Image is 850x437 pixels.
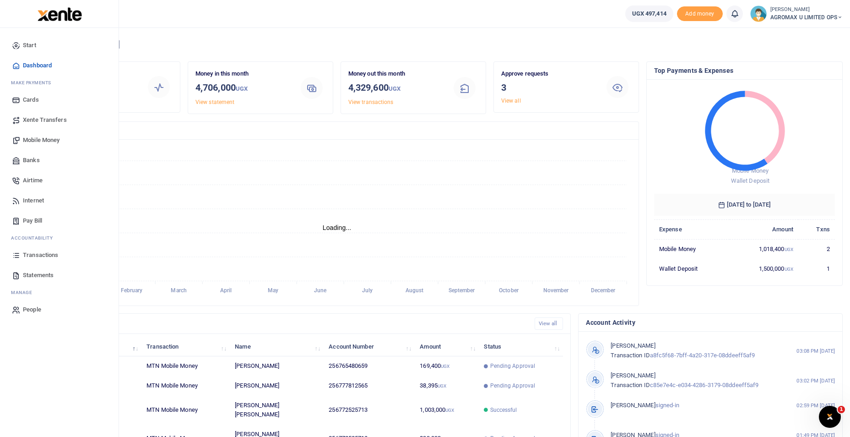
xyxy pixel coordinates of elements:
tspan: July [362,288,373,294]
tspan: October [499,288,519,294]
th: Status: activate to sort column ascending [479,337,563,356]
h3: 3 [501,81,597,94]
tspan: April [220,288,232,294]
small: UGX [785,267,793,272]
span: Transaction ID [611,352,650,359]
a: Banks [7,150,111,170]
span: Wallet Deposit [731,177,769,184]
h4: Transactions Overview [43,126,631,136]
small: UGX [445,408,454,413]
td: [PERSON_NAME] [PERSON_NAME] [230,396,324,424]
span: Dashboard [23,61,52,70]
a: Statements [7,265,111,285]
td: Wallet Deposit [654,259,730,278]
a: Transactions [7,245,111,265]
span: Pay Bill [23,216,42,225]
a: Airtime [7,170,111,191]
p: c85e7e4c-e034-4286-3179-08ddeeff5af9 [611,371,779,390]
li: M [7,76,111,90]
tspan: March [171,288,187,294]
span: Cards [23,95,39,104]
a: Start [7,35,111,55]
th: Txns [798,219,835,239]
a: Add money [677,10,723,16]
span: Transaction ID [611,382,650,388]
a: View all [501,98,521,104]
small: 03:02 PM [DATE] [796,377,835,385]
th: Amount [730,219,799,239]
h4: Hello [PERSON_NAME] [35,39,843,49]
tspan: August [406,288,424,294]
td: [PERSON_NAME] [230,376,324,396]
span: Successful [490,406,517,414]
a: Cards [7,90,111,110]
span: [PERSON_NAME] [611,342,655,349]
small: 02:59 PM [DATE] [796,402,835,410]
small: UGX [438,383,446,388]
td: 1,500,000 [730,259,799,278]
span: Pending Approval [490,362,536,370]
td: 169,400 [415,356,479,376]
h6: [DATE] to [DATE] [654,194,835,216]
span: anage [16,289,32,296]
td: 1,018,400 [730,239,799,259]
a: View statement [195,99,234,105]
span: Mobile Money [23,136,60,145]
span: Xente Transfers [23,115,67,125]
h4: Recent Transactions [43,319,527,329]
p: Money in this month [195,69,291,79]
small: [PERSON_NAME] [770,6,843,14]
small: UGX [785,247,793,252]
span: Transactions [23,251,58,260]
img: logo-large [38,7,82,21]
th: Transaction: activate to sort column ascending [141,337,230,356]
a: UGX 497,414 [625,5,673,22]
span: Start [23,41,36,50]
span: AGROMAX U LIMITED OPS [770,13,843,22]
a: logo-small logo-large logo-large [37,10,82,17]
li: Wallet ballance [622,5,677,22]
span: ake Payments [16,79,51,86]
iframe: Intercom live chat [819,406,841,428]
th: Amount: activate to sort column ascending [415,337,479,356]
small: 03:08 PM [DATE] [796,347,835,355]
li: Ac [7,231,111,245]
th: Name: activate to sort column ascending [230,337,324,356]
span: Add money [677,6,723,22]
li: Toup your wallet [677,6,723,22]
th: Expense [654,219,730,239]
span: Airtime [23,176,43,185]
td: MTN Mobile Money [141,376,230,396]
text: Loading... [323,224,352,231]
a: Pay Bill [7,211,111,231]
span: [PERSON_NAME] [611,372,655,379]
small: UGX [236,85,248,92]
tspan: September [449,288,476,294]
span: Pending Approval [490,382,536,390]
a: Dashboard [7,55,111,76]
td: 1 [798,259,835,278]
span: 1 [838,406,845,413]
small: UGX [389,85,401,92]
td: MTN Mobile Money [141,396,230,424]
td: [PERSON_NAME] [230,356,324,376]
tspan: June [314,288,327,294]
a: Xente Transfers [7,110,111,130]
p: Approve requests [501,69,597,79]
p: signed-in [611,401,779,410]
tspan: December [591,288,616,294]
h4: Account Activity [586,317,835,328]
tspan: May [268,288,278,294]
span: countability [18,235,53,241]
p: Money out this month [348,69,444,79]
small: UGX [441,364,449,369]
td: 38,395 [415,376,479,396]
a: profile-user [PERSON_NAME] AGROMAX U LIMITED OPS [750,5,843,22]
a: People [7,300,111,320]
a: View all [535,317,563,330]
h4: Top Payments & Expenses [654,66,835,76]
img: profile-user [750,5,767,22]
td: 2 [798,239,835,259]
span: Internet [23,196,44,205]
span: [PERSON_NAME] [611,402,655,409]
